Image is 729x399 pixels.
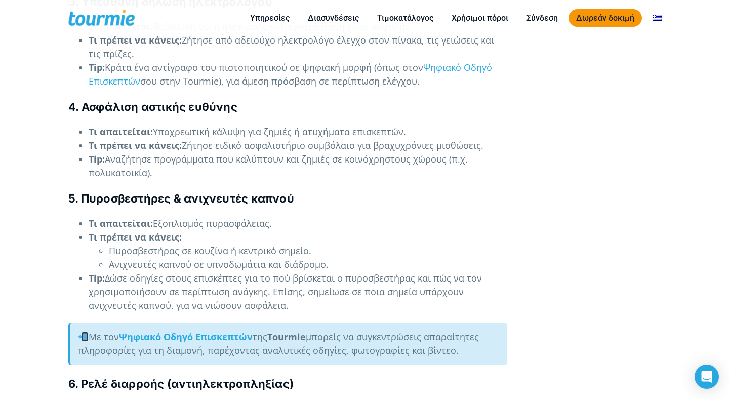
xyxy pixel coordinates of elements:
div: Open Intercom Messenger [695,365,719,389]
strong: Tip: [89,61,105,73]
a: Διασυνδέσεις [300,12,367,24]
h4: 4. Ασφάλιση αστικής ευθύνης [68,99,507,115]
div: Με τον της μπορείς να συγκεντρώσεις απαραίτητες πληροφορίες για τη διαμονή, παρέχοντας αναλυτικές... [68,323,507,365]
a: Χρήσιμοι πόροι [444,12,516,24]
li: Ζήτησε από αδειούχο ηλεκτρολόγο έλεγχο στον πίνακα, τις γειώσεις και τις πρίζες. [89,33,507,61]
li: Εξοπλισμός πυρασφάλειας. [89,217,507,230]
a: Τιμοκατάλογος [370,12,441,24]
li: Κράτα ένα αντίγραφο του πιστοποιητικού σε ψηφιακή μορφή (όπως στον σου στην Tourmie), για άμεση π... [89,61,507,88]
li: Αναζήτησε προγράμματα που καλύπτουν και ζημιές σε κοινόχρηστους χώρους (π.χ. πολυκατοικία). [89,152,507,180]
li: Ζήτησε ειδικό ασφαλιστήριο συμβόλαιο για βραχυχρόνιες μισθώσεις. [89,139,507,152]
strong: Τι πρέπει να κάνεις: [89,231,182,243]
h4: 6. Ρελέ διαρροής (αντιηλεκτροπληξίας) [68,376,507,392]
li: Ανιχνευτές καπνού σε υπνοδωμάτια και διάδρομο. [109,258,507,271]
a: Δωρεάν δοκιμή [569,9,642,27]
strong: Τι πρέπει να κάνεις: [89,34,182,46]
strong: Tourmie [267,331,306,343]
li: Υποχρεωτική κάλυψη για ζημιές ή ατυχήματα επισκεπτών. [89,125,507,139]
strong: Tip: [89,272,105,284]
a: Σύνδεση [519,12,565,24]
h4: 5. Πυροσβεστήρες & ανιχνευτές καπνού [68,191,507,207]
li: Δώσε οδηγίες στους επισκέπτες για το πού βρίσκεται ο πυροσβεστήρας και πώς να τον χρησιμοποιήσουν... [89,271,507,312]
a: Υπηρεσίες [242,12,297,24]
a: Ψηφιακό Οδηγό Επισκεπτών [119,331,253,343]
strong: Tip: [89,153,105,165]
strong: Τι απαιτείται: [89,217,153,229]
strong: Τι πρέπει να κάνεις: [89,139,182,151]
strong: Τι απαιτείται: [89,126,153,138]
li: Πυροσβεστήρας σε κουζίνα ή κεντρικό σημείο. [109,244,507,258]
